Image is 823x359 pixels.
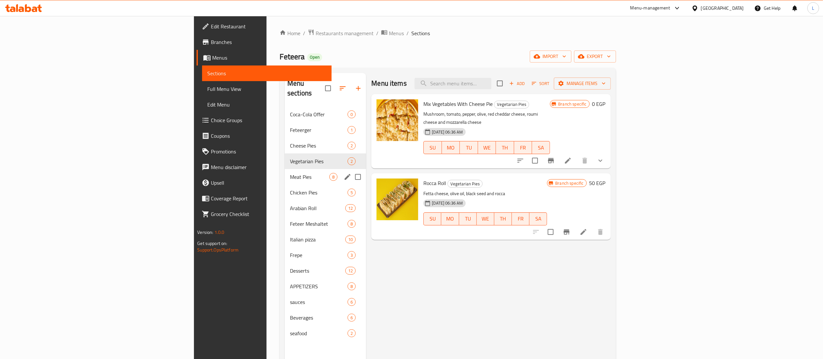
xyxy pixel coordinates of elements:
[496,141,514,154] button: TH
[478,141,496,154] button: WE
[530,79,551,89] button: Sort
[290,220,348,228] span: Feteer Meshaltet
[459,212,477,225] button: TU
[211,210,326,218] span: Grocery Checklist
[377,179,418,220] img: Rocca Roll
[290,236,345,243] div: Italian pizza
[423,212,441,225] button: SU
[553,180,586,186] span: Branch specific
[211,179,326,187] span: Upsell
[530,50,571,63] button: import
[812,5,814,12] span: L
[321,81,335,95] span: Select all sections
[345,236,356,243] div: items
[593,224,608,240] button: delete
[406,29,409,37] li: /
[514,214,527,223] span: FR
[202,65,331,81] a: Sections
[348,111,355,118] span: 0
[580,228,587,236] a: Edit menu item
[197,175,331,191] a: Upsell
[507,79,528,89] span: Add item
[493,77,507,90] span: Select section
[535,52,566,61] span: import
[211,22,326,30] span: Edit Restaurant
[211,194,326,202] span: Coverage Report
[460,141,478,154] button: TU
[423,110,550,126] p: Mushroom, tomato, pepper, olive, red cheddar cheese, roumi cheese and mozzarella cheese
[348,315,355,321] span: 6
[285,263,366,279] div: Desserts12
[290,189,348,196] div: Chicken Pies
[564,157,572,165] a: Edit menu item
[290,142,348,150] span: Cheese Pies
[507,79,528,89] button: Add
[481,143,493,152] span: WE
[290,329,348,337] span: seafood
[348,283,355,290] span: 8
[197,34,331,50] a: Branches
[348,282,356,290] div: items
[197,50,331,65] a: Menus
[197,228,213,237] span: Version:
[479,214,492,223] span: WE
[348,190,355,196] span: 5
[346,268,355,274] span: 12
[348,221,355,227] span: 8
[285,216,366,232] div: Feteer Meshaltet8
[202,97,331,112] a: Edit Menu
[285,153,366,169] div: Vegetarian Pies2
[350,80,366,96] button: Add section
[290,267,345,275] span: Desserts
[214,228,225,237] span: 1.0.0
[499,143,511,152] span: TH
[346,205,355,211] span: 12
[211,38,326,46] span: Branches
[197,19,331,34] a: Edit Restaurant
[423,190,547,198] p: Fetta cheese, olive oil, black seed and rocca
[426,214,439,223] span: SU
[285,325,366,341] div: seafood2
[343,172,352,182] button: edit
[197,206,331,222] a: Grocery Checklist
[290,251,348,259] span: Frepe
[532,214,544,223] span: SA
[207,69,326,77] span: Sections
[554,78,611,90] button: Manage items
[212,54,326,62] span: Menus
[497,214,509,223] span: TH
[348,143,355,149] span: 2
[290,282,348,290] span: APPETIZERS
[290,173,329,181] span: Meat Pies
[211,116,326,124] span: Choice Groups
[348,157,356,165] div: items
[207,85,326,93] span: Full Menu View
[285,232,366,247] div: Italian pizza10
[285,138,366,153] div: Cheese Pies2
[514,141,532,154] button: FR
[543,153,559,168] button: Branch-specific-item
[494,101,529,108] span: Vegetarian Pies
[316,29,374,37] span: Restaurants management
[197,239,227,248] span: Get support on:
[348,329,356,337] div: items
[290,110,348,118] span: Coca-Cola Offer
[285,279,366,294] div: APPETIZERS8
[377,99,418,141] img: Mix Vegetables With Cheese Pie
[348,299,355,305] span: 6
[376,29,378,37] li: /
[348,298,356,306] div: items
[202,81,331,97] a: Full Menu View
[345,267,356,275] div: items
[348,314,356,322] div: items
[290,314,348,322] div: Beverages
[348,142,356,150] div: items
[197,128,331,144] a: Coupons
[423,178,446,188] span: Rocca Roll
[348,158,355,165] span: 2
[477,212,494,225] button: WE
[285,169,366,185] div: Meat Pies8edit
